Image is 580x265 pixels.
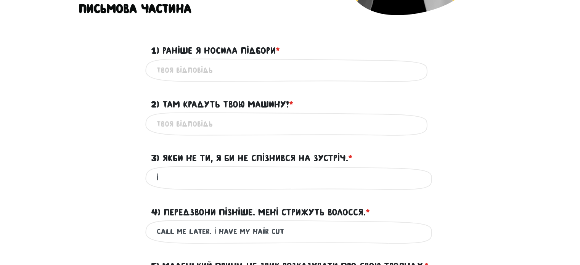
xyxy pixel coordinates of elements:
[151,205,370,220] label: 4) Передзвони пізніше. Мені стрижуть волосся.
[157,62,424,79] input: Твоя відповідь
[157,116,424,133] input: Твоя відповідь
[157,223,424,240] input: Твоя відповідь
[151,43,280,58] label: 1) Раніше я носила підбори
[79,1,191,16] h3: Письмова частина
[157,169,424,186] input: Твоя відповідь
[151,97,293,112] label: 2) Там крадуть твою машину!
[151,151,352,165] label: 3) Якби не ти, я би не спізнився на зустріч.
